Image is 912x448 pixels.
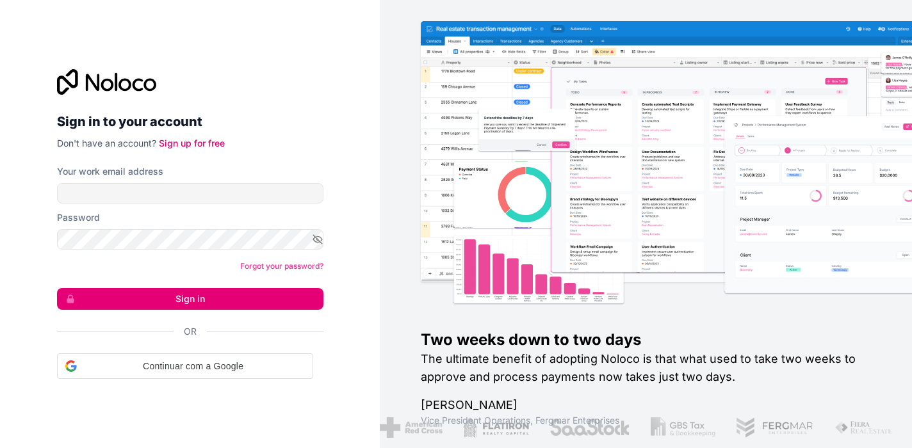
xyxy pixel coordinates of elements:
[57,288,323,310] button: Sign in
[240,261,323,271] a: Forgot your password?
[184,325,197,338] span: Or
[57,165,163,178] label: Your work email address
[159,138,225,148] a: Sign up for free
[651,417,716,438] img: /assets/gbstax-C-GtDUiK.png
[736,417,814,438] img: /assets/fergmar-CudnrXN5.png
[463,417,530,438] img: /assets/flatiron-C8eUkumj.png
[835,417,895,438] img: /assets/fiera-fwj2N5v4.png
[57,110,323,133] h2: Sign in to your account
[57,353,313,379] div: Continuar com a Google
[57,229,323,250] input: Password
[550,417,630,438] img: /assets/saastock-C6Zbiodz.png
[421,396,871,414] h1: [PERSON_NAME]
[380,417,442,438] img: /assets/american-red-cross-BAupjrZR.png
[57,183,323,204] input: Email address
[421,414,871,427] h1: Vice President Operations , Fergmar Enterprises
[421,330,871,350] h1: Two weeks down to two days
[57,211,100,224] label: Password
[421,350,871,386] h2: The ultimate benefit of adopting Noloco is that what used to take two weeks to approve and proces...
[82,360,305,373] span: Continuar com a Google
[57,138,156,148] span: Don't have an account?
